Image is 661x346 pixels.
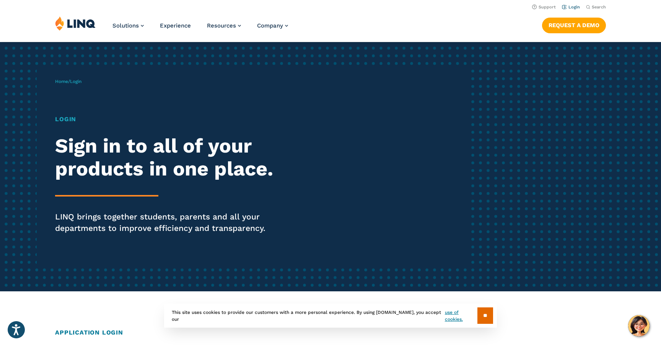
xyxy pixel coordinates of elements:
h2: Sign in to all of your products in one place. [55,135,310,180]
a: Solutions [112,22,144,29]
nav: Button Navigation [542,16,606,33]
span: / [55,79,81,84]
span: Company [257,22,283,29]
span: Solutions [112,22,139,29]
a: Request a Demo [542,18,606,33]
nav: Primary Navigation [112,16,288,41]
a: Support [532,5,556,10]
a: Login [562,5,580,10]
button: Hello, have a question? Let’s chat. [628,315,650,336]
span: Search [592,5,606,10]
a: use of cookies. [445,309,477,323]
a: Home [55,79,68,84]
span: Login [70,79,81,84]
a: Resources [207,22,241,29]
div: This site uses cookies to provide our customers with a more personal experience. By using [DOMAIN... [164,304,497,328]
a: Company [257,22,288,29]
img: LINQ | K‑12 Software [55,16,96,31]
a: Experience [160,22,191,29]
button: Open Search Bar [586,4,606,10]
h1: Login [55,115,310,124]
span: Resources [207,22,236,29]
p: LINQ brings together students, parents and all your departments to improve efficiency and transpa... [55,211,310,234]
